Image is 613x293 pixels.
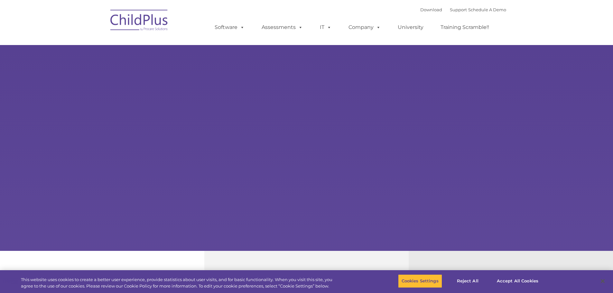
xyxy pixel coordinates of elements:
button: Accept All Cookies [493,274,542,288]
img: ChildPlus by Procare Solutions [107,5,172,37]
button: Reject All [448,274,488,288]
button: Cookies Settings [398,274,442,288]
a: Training Scramble!! [434,21,496,34]
a: Support [450,7,467,12]
a: IT [313,21,338,34]
div: This website uses cookies to create a better user experience, provide statistics about user visit... [21,277,337,289]
a: Software [208,21,251,34]
a: Schedule A Demo [468,7,506,12]
a: Assessments [255,21,309,34]
font: | [420,7,506,12]
button: Close [596,274,610,288]
a: Company [342,21,387,34]
a: Download [420,7,442,12]
a: University [391,21,430,34]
